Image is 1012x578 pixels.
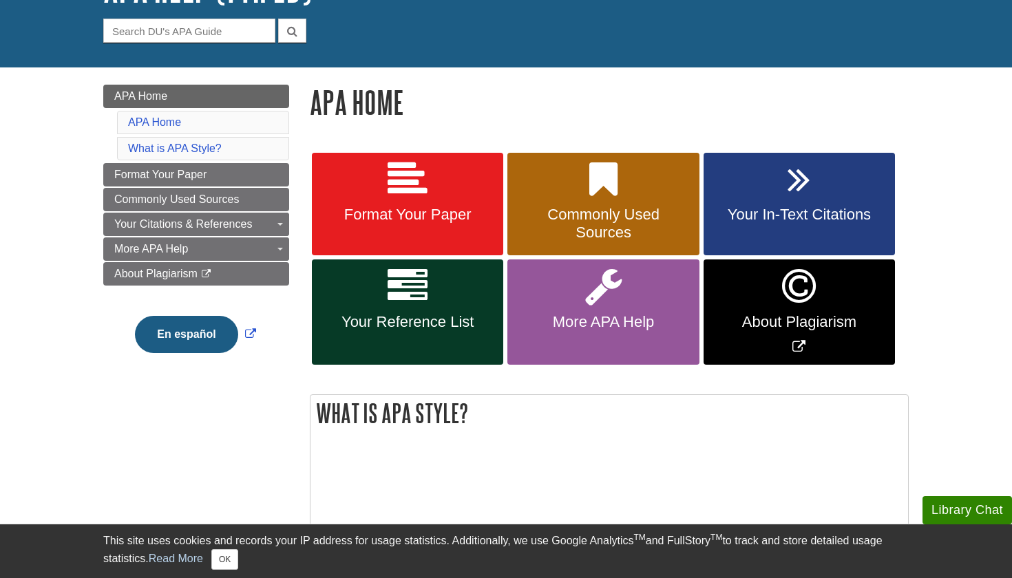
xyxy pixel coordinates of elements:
[114,193,239,205] span: Commonly Used Sources
[114,90,167,102] span: APA Home
[135,316,238,353] button: En español
[211,549,238,570] button: Close
[103,213,289,236] a: Your Citations & References
[507,153,699,256] a: Commonly Used Sources
[103,19,275,43] input: Search DU's APA Guide
[114,268,198,279] span: About Plagiarism
[710,533,722,542] sup: TM
[103,163,289,186] a: Format Your Paper
[200,270,212,279] i: This link opens in a new window
[923,496,1012,524] button: Library Chat
[103,85,289,376] div: Guide Page Menu
[310,395,908,431] h2: What is APA Style?
[149,553,203,564] a: Read More
[518,206,688,242] span: Commonly Used Sources
[714,313,885,331] span: About Plagiarism
[322,313,493,331] span: Your Reference List
[103,237,289,261] a: More APA Help
[103,533,909,570] div: This site uses cookies and records your IP address for usage statistics. Additionally, we use Goo...
[704,153,895,256] a: Your In-Text Citations
[704,259,895,365] a: Link opens in new window
[312,153,503,256] a: Format Your Paper
[103,262,289,286] a: About Plagiarism
[322,206,493,224] span: Format Your Paper
[507,259,699,365] a: More APA Help
[714,206,885,224] span: Your In-Text Citations
[518,313,688,331] span: More APA Help
[103,85,289,108] a: APA Home
[114,243,188,255] span: More APA Help
[114,218,252,230] span: Your Citations & References
[633,533,645,542] sup: TM
[103,188,289,211] a: Commonly Used Sources
[310,85,909,120] h1: APA Home
[114,169,207,180] span: Format Your Paper
[128,142,222,154] a: What is APA Style?
[131,328,259,340] a: Link opens in new window
[128,116,181,128] a: APA Home
[312,259,503,365] a: Your Reference List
